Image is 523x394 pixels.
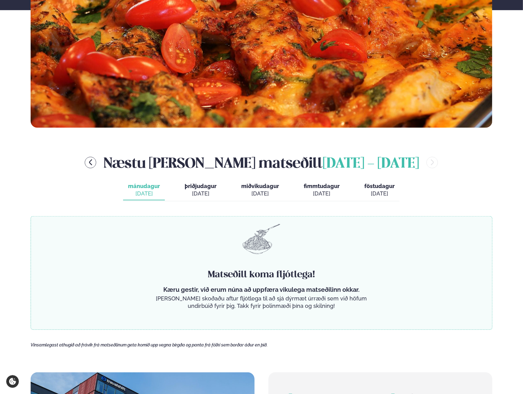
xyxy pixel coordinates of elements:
[128,183,160,189] span: mánudagur
[123,180,165,200] button: mánudagur [DATE]
[236,180,284,200] button: miðvikudagur [DATE]
[304,190,340,197] div: [DATE]
[128,190,160,197] div: [DATE]
[180,180,221,200] button: þriðjudagur [DATE]
[427,157,438,168] button: menu-btn-right
[364,190,395,197] div: [DATE]
[185,190,216,197] div: [DATE]
[242,224,280,254] img: pasta
[153,269,369,281] h4: Matseðill koma fljótlega!
[153,286,369,293] p: Kæru gestir, við erum núna að uppfæra vikulega matseðilinn okkar.
[241,183,279,189] span: miðvikudagur
[104,153,419,173] h2: Næstu [PERSON_NAME] matseðill
[85,157,96,168] button: menu-btn-left
[299,180,345,200] button: fimmtudagur [DATE]
[6,375,19,388] a: Cookie settings
[31,342,268,347] span: Vinsamlegast athugið að frávik frá matseðlinum geta komið upp vegna birgða og panta frá fólki sem...
[323,157,419,171] span: [DATE] - [DATE]
[359,180,400,200] button: föstudagur [DATE]
[241,190,279,197] div: [DATE]
[185,183,216,189] span: þriðjudagur
[304,183,340,189] span: fimmtudagur
[364,183,395,189] span: föstudagur
[153,295,369,310] p: [PERSON_NAME] skoðaðu aftur fljótlega til að sjá dýrmæt úrræði sem við höfum undirbúið fyrir þig....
